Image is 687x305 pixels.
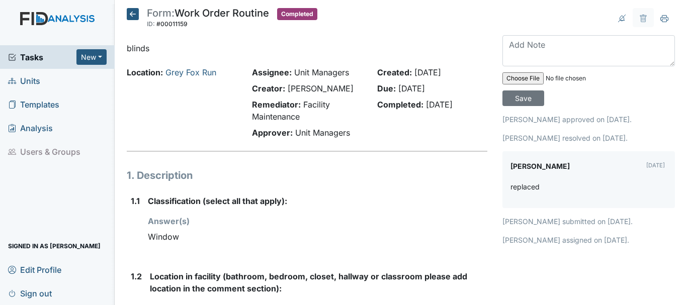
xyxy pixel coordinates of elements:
[127,168,487,183] h1: 1. Description
[426,99,453,110] span: [DATE]
[502,216,675,227] p: [PERSON_NAME] submitted on [DATE].
[377,99,423,110] strong: Completed:
[147,20,155,28] span: ID:
[377,67,412,77] strong: Created:
[502,133,675,143] p: [PERSON_NAME] resolved on [DATE].
[147,7,175,19] span: Form:
[398,83,425,93] span: [DATE]
[148,195,287,207] label: Classification (select all that apply):
[377,83,396,93] strong: Due:
[414,67,441,77] span: [DATE]
[510,159,570,173] label: [PERSON_NAME]
[76,49,107,65] button: New
[502,90,544,106] input: Save
[127,42,487,54] p: blinds
[8,262,61,277] span: Edit Profile
[252,67,292,77] strong: Assignee:
[131,270,142,282] label: 1.2
[8,120,53,136] span: Analysis
[510,181,540,192] p: replaced
[502,114,675,125] p: [PERSON_NAME] approved on [DATE].
[294,67,349,77] span: Unit Managers
[148,227,487,246] div: Window
[8,96,59,112] span: Templates
[150,270,487,294] label: Location in facility (bathroom, bedroom, closet, hallway or classroom please add location in the ...
[165,67,216,77] a: Grey Fox Run
[8,73,40,88] span: Units
[646,162,665,169] small: [DATE]
[252,128,293,138] strong: Approver:
[8,285,52,301] span: Sign out
[252,83,285,93] strong: Creator:
[147,8,269,30] div: Work Order Routine
[131,195,140,207] label: 1.1
[295,128,350,138] span: Unit Managers
[252,99,301,110] strong: Remediator:
[288,83,354,93] span: [PERSON_NAME]
[277,8,317,20] span: Completed
[8,238,101,254] span: Signed in as [PERSON_NAME]
[127,67,163,77] strong: Location:
[156,20,188,28] span: #00011159
[8,51,76,63] a: Tasks
[148,216,190,226] strong: Answer(s)
[502,235,675,245] p: [PERSON_NAME] assigned on [DATE].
